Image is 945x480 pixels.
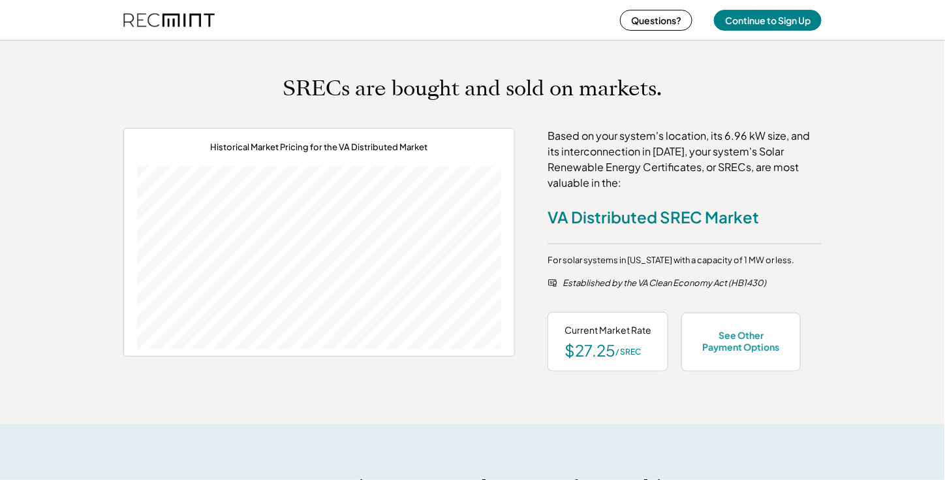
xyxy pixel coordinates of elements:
div: / SREC [615,347,641,358]
h1: SRECs are bought and sold on markets. [283,76,662,101]
button: Continue to Sign Up [714,10,822,31]
div: VA Distributed SREC Market [548,207,759,227]
div: Historical Market Pricing for the VA Distributed Market [211,142,428,153]
img: recmint-logotype%403x%20%281%29.jpeg [123,3,215,37]
div: Established by the VA Clean Economy Act (HB1430) [563,277,822,290]
div: Current Market Rate [565,324,651,337]
div: Based on your system's location, its 6.96 kW size, and its interconnection in [DATE], your system... [548,128,822,191]
div: See Other Payment Options [698,329,784,353]
div: $27.25 [565,342,615,358]
button: Questions? [620,10,692,31]
div: For solar systems in [US_STATE] with a capacity of 1 MW or less. [548,254,794,267]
